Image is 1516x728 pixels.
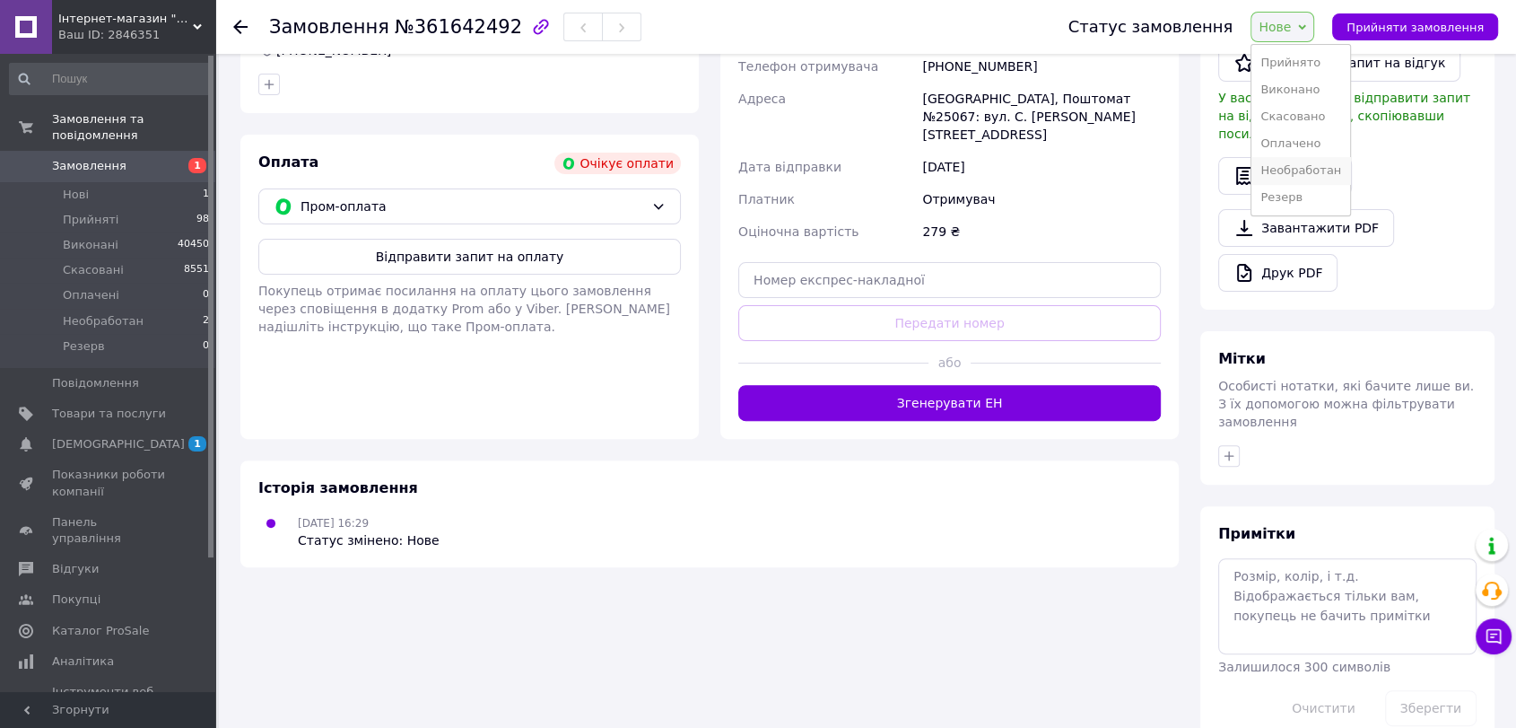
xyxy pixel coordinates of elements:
span: 98 [196,212,209,228]
span: Панель управління [52,514,166,547]
div: Отримувач [919,183,1164,215]
span: 0 [203,287,209,303]
span: Замовлення [269,16,389,38]
span: [DEMOGRAPHIC_DATA] [52,436,185,452]
span: Нове [1259,20,1291,34]
span: Замовлення та повідомлення [52,111,215,144]
div: [GEOGRAPHIC_DATA], Поштомат №25067: вул. С. [PERSON_NAME][STREET_ADDRESS] [919,83,1164,151]
div: [DATE] [919,151,1164,183]
div: Повернутися назад [233,18,248,36]
span: Платник [738,192,795,206]
span: Оплата [258,153,318,171]
span: №361642492 [395,16,522,38]
input: Номер експрес-накладної [738,262,1161,298]
span: Виконані [63,237,118,253]
span: 0 [203,338,209,355]
span: Необработан [63,313,144,329]
li: Прийнято [1251,49,1350,76]
span: У вас є 30 днів, щоб відправити запит на відгук покупцеві, скопіювавши посилання. [1218,91,1470,141]
li: Скасовано [1251,103,1350,130]
li: Необработан [1251,157,1350,184]
span: Покупці [52,592,100,608]
span: Особисті нотатки, які бачите лише ви. З їх допомогою можна фільтрувати замовлення [1218,379,1474,429]
span: Скасовані [63,262,124,278]
span: [DATE] 16:29 [298,517,369,530]
span: Інтернет-магазин "Flattop" [58,11,193,27]
span: Аналітика [52,653,114,670]
span: Прийняті [63,212,118,228]
span: Залишилося 300 символів [1218,660,1390,674]
span: Мітки [1218,350,1266,367]
span: Пром-оплата [301,197,644,216]
div: 279 ₴ [919,215,1164,248]
li: Оплачено [1251,130,1350,157]
span: Показники роботи компанії [52,467,166,499]
a: Завантажити PDF [1218,209,1394,247]
span: Телефон отримувача [738,59,878,74]
span: Оплачені [63,287,119,303]
li: Резерв [1251,184,1350,211]
span: Оціночна вартість [738,224,858,239]
div: Статус замовлення [1068,18,1233,36]
div: [PHONE_NUMBER] [919,50,1164,83]
span: Замовлення [52,158,126,174]
span: 40450 [178,237,209,253]
span: Примітки [1218,525,1295,542]
span: 1 [188,158,206,173]
button: Згенерувати ЕН [738,385,1161,421]
div: Ваш ID: 2846351 [58,27,215,43]
div: Очікує оплати [554,153,681,174]
span: Товари та послуги [52,406,166,422]
span: 2 [203,313,209,329]
span: Нові [63,187,89,203]
span: Резерв [63,338,105,355]
span: Відгуки [52,561,99,577]
span: Дата відправки [738,160,841,174]
button: Відправити запит на оплату [258,239,681,275]
span: 1 [203,187,209,203]
button: Чат з покупцем [1476,618,1512,654]
span: Прийняти замовлення [1346,21,1484,34]
button: Видати чек [1218,157,1352,195]
span: 1 [188,436,206,452]
div: Статус змінено: Нове [298,531,440,549]
button: Прийняти замовлення [1332,13,1498,40]
input: Пошук [9,63,211,95]
span: Інструменти веб-майстра та SEO [52,684,166,716]
li: Виконано [1251,76,1350,103]
button: Скопіювати запит на відгук [1218,44,1460,82]
span: Повідомлення [52,375,139,391]
span: Історія замовлення [258,479,418,496]
span: або [928,354,971,372]
span: Покупець отримає посилання на оплату цього замовлення через сповіщення в додатку Prom або у Viber... [258,284,670,334]
a: Друк PDF [1218,254,1337,292]
span: Каталог ProSale [52,623,149,639]
span: Адреса [738,92,786,106]
span: 8551 [184,262,209,278]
